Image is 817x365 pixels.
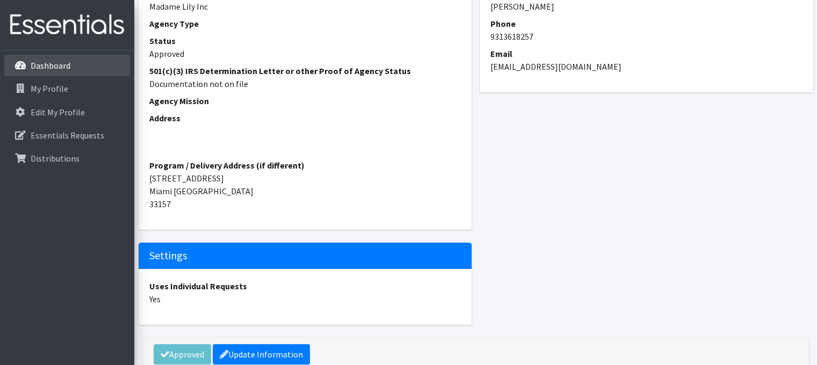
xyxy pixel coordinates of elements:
[4,78,130,99] a: My Profile
[490,30,802,43] dd: 9313618257
[4,125,130,146] a: Essentials Requests
[149,113,180,123] strong: Address
[31,153,79,164] p: Distributions
[139,243,472,269] h5: Settings
[490,17,802,30] dt: Phone
[149,64,461,77] dt: 501(c)(3) IRS Determination Letter or other Proof of Agency Status
[31,83,68,94] p: My Profile
[149,94,461,107] dt: Agency Mission
[31,107,85,118] p: Edit My Profile
[149,77,461,90] dd: Documentation not on file
[4,148,130,169] a: Distributions
[149,47,461,60] dd: Approved
[4,101,130,123] a: Edit My Profile
[31,60,70,71] p: Dashboard
[149,160,305,171] strong: Program / Delivery Address (if different)
[149,159,461,210] address: [STREET_ADDRESS] Miami [GEOGRAPHIC_DATA] 33157
[149,280,461,293] dt: Uses Individual Requests
[490,60,802,73] dd: [EMAIL_ADDRESS][DOMAIN_NAME]
[4,55,130,76] a: Dashboard
[149,17,461,30] dt: Agency Type
[213,344,310,364] a: Update Information
[149,293,461,305] dd: Yes
[31,130,104,141] p: Essentials Requests
[4,7,130,43] img: HumanEssentials
[149,34,461,47] dt: Status
[490,47,802,60] dt: Email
